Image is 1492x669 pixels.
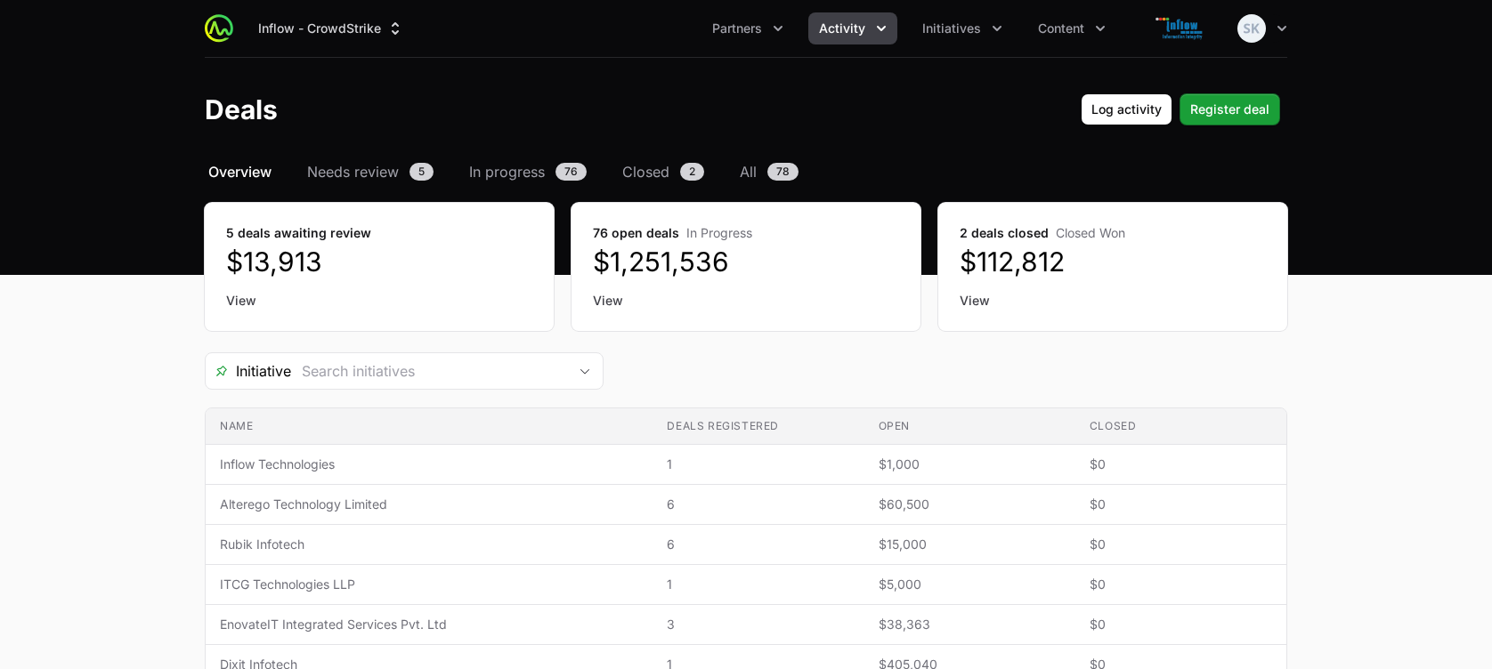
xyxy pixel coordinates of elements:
[1090,616,1272,633] span: $0
[247,12,415,44] button: Inflow - CrowdStrike
[1027,12,1116,44] button: Content
[701,12,794,44] button: Partners
[819,20,865,37] span: Activity
[712,20,762,37] span: Partners
[1081,93,1172,125] button: Log activity
[1090,455,1272,473] span: $0
[567,353,603,389] div: Open
[922,20,981,37] span: Initiatives
[593,246,899,278] dd: $1,251,536
[808,12,897,44] div: Activity menu
[220,616,638,633] span: EnovateIT Integrated Services Pvt. Ltd
[960,292,1266,310] a: View
[960,224,1266,242] dt: 2 deals closed
[226,224,532,242] dt: 5 deals awaiting review
[205,161,1287,182] nav: Deals navigation
[466,161,590,182] a: In progress76
[469,161,545,182] span: In progress
[205,161,275,182] a: Overview
[879,536,1061,553] span: $15,000
[220,576,638,593] span: ITCG Technologies LLP
[667,455,849,473] span: 1
[879,576,1061,593] span: $5,000
[1027,12,1116,44] div: Content menu
[291,353,567,389] input: Search initiatives
[653,408,864,445] th: Deals registered
[767,163,799,181] span: 78
[1180,93,1280,125] button: Register deal
[205,93,278,125] h1: Deals
[1091,99,1162,120] span: Log activity
[667,536,849,553] span: 6
[686,225,752,240] span: In Progress
[593,224,899,242] dt: 76 open deals
[1081,93,1280,125] div: Primary actions
[1190,99,1269,120] span: Register deal
[622,161,669,182] span: Closed
[409,163,434,181] span: 5
[206,408,653,445] th: Name
[555,163,587,181] span: 76
[205,14,233,43] img: ActivitySource
[879,455,1061,473] span: $1,000
[1138,11,1223,46] img: Inflow
[226,246,532,278] dd: $13,913
[879,496,1061,513] span: $60,500
[304,161,437,182] a: Needs review5
[1090,496,1272,513] span: $0
[220,496,638,513] span: Alterego Technology Limited
[619,161,708,182] a: Closed2
[667,616,849,633] span: 3
[701,12,794,44] div: Partners menu
[233,12,1116,44] div: Main navigation
[960,246,1266,278] dd: $112,812
[736,161,802,182] a: All78
[226,292,532,310] a: View
[1038,20,1084,37] span: Content
[879,616,1061,633] span: $38,363
[912,12,1013,44] button: Initiatives
[912,12,1013,44] div: Initiatives menu
[1237,14,1266,43] img: Shreesha Ka
[206,360,291,382] span: Initiative
[1090,536,1272,553] span: $0
[220,455,638,473] span: Inflow Technologies
[864,408,1075,445] th: Open
[667,576,849,593] span: 1
[667,496,849,513] span: 6
[220,536,638,553] span: Rubik Infotech
[593,292,899,310] a: View
[1056,225,1125,240] span: Closed Won
[247,12,415,44] div: Supplier switch menu
[808,12,897,44] button: Activity
[680,163,704,181] span: 2
[1090,576,1272,593] span: $0
[307,161,399,182] span: Needs review
[1075,408,1286,445] th: Closed
[208,161,272,182] span: Overview
[740,161,757,182] span: All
